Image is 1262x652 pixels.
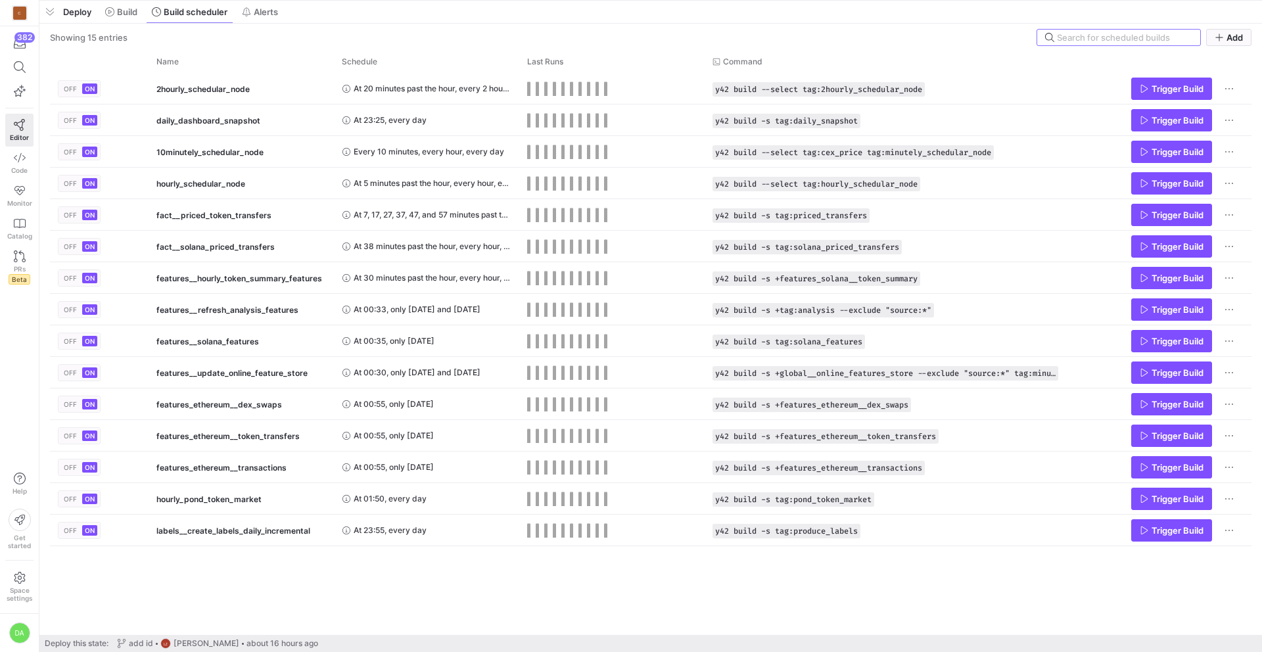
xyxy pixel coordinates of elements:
[160,638,171,649] div: LZ
[14,265,26,273] span: PRs
[5,147,34,179] a: Code
[11,487,28,495] span: Help
[5,619,34,647] button: DA
[5,32,34,55] button: 382
[5,245,34,290] a: PRsBeta
[5,114,34,147] a: Editor
[9,622,30,643] div: DA
[5,212,34,245] a: Catalog
[5,179,34,212] a: Monitor
[174,639,239,648] span: [PERSON_NAME]
[10,133,29,141] span: Editor
[7,586,32,602] span: Space settings
[11,166,28,174] span: Code
[8,534,31,549] span: Get started
[5,2,34,24] a: C
[14,32,35,43] div: 382
[13,7,26,20] div: C
[246,639,318,648] span: about 16 hours ago
[5,566,34,608] a: Spacesettings
[114,635,321,652] button: add idLZ[PERSON_NAME]about 16 hours ago
[5,503,34,555] button: Getstarted
[9,274,30,285] span: Beta
[7,199,32,207] span: Monitor
[7,232,32,240] span: Catalog
[129,639,153,648] span: add id
[5,467,34,501] button: Help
